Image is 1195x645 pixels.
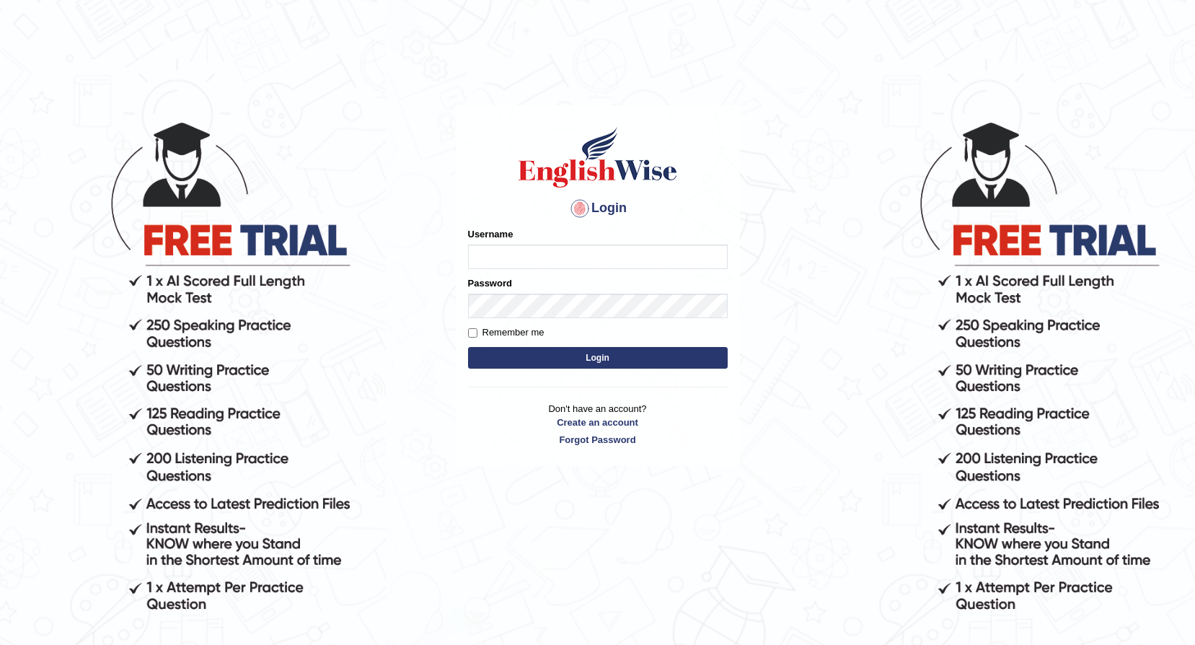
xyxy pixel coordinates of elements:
a: Create an account [468,416,728,429]
a: Forgot Password [468,433,728,447]
h4: Login [468,197,728,220]
button: Login [468,347,728,369]
p: Don't have an account? [468,402,728,447]
input: Remember me [468,328,477,338]
label: Remember me [468,325,544,340]
img: Logo of English Wise sign in for intelligent practice with AI [516,125,680,190]
label: Password [468,276,512,290]
label: Username [468,227,513,241]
